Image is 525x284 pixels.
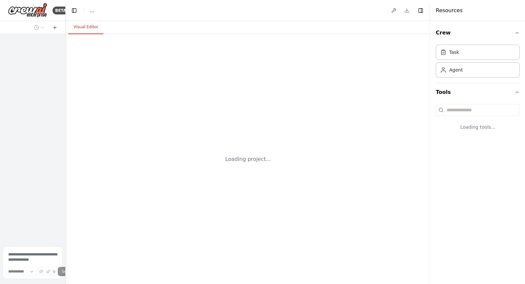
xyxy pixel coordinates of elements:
[68,20,103,34] button: Visual Editor
[8,3,47,18] img: Logo
[62,269,72,274] span: Send
[436,42,520,83] div: Crew
[436,83,520,101] button: Tools
[449,49,459,55] div: Task
[436,7,463,14] h4: Resources
[449,67,463,73] div: Agent
[58,267,81,276] button: Send
[70,6,79,15] button: Hide left sidebar
[436,24,520,42] button: Crew
[52,267,56,276] button: Click to speak your automation idea
[31,24,47,32] button: Switch to previous chat
[436,101,520,141] div: Tools
[50,24,60,32] button: Start a new chat
[52,7,69,14] div: BETA
[225,155,271,163] div: Loading project...
[416,6,425,15] button: Hide right sidebar
[90,7,94,14] span: ...
[436,119,520,136] div: Loading tools...
[90,7,94,14] nav: breadcrumb
[46,267,51,276] button: Upload files
[39,267,43,276] button: Improve this prompt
